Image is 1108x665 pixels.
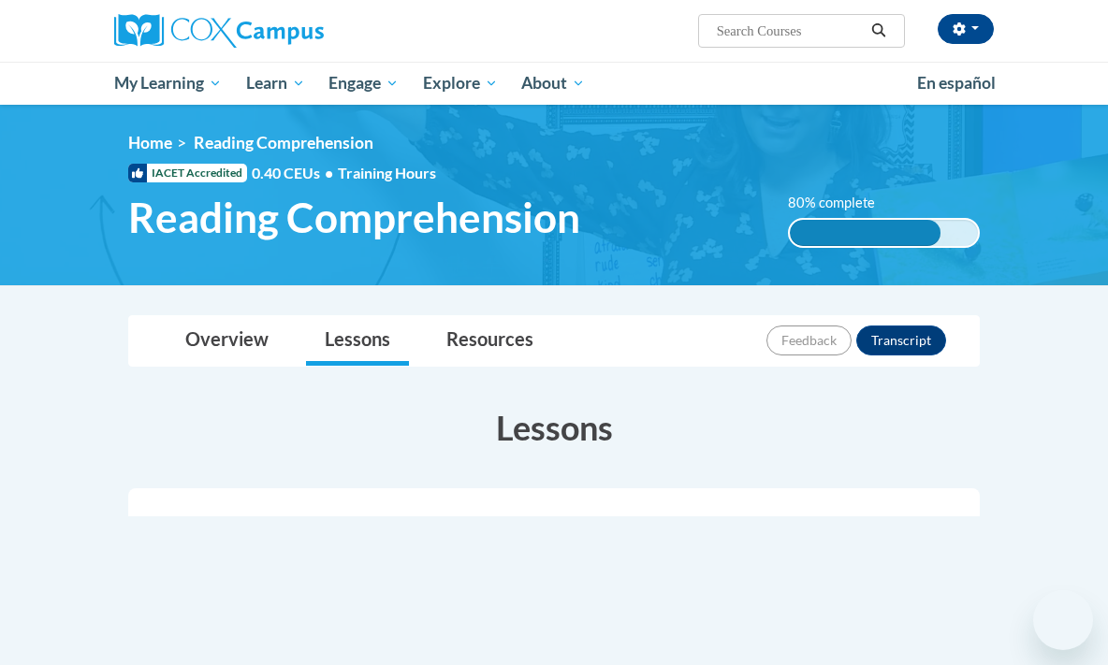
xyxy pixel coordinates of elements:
a: Explore [411,62,510,105]
h3: Lessons [128,404,980,451]
span: Training Hours [338,164,436,181]
span: My Learning [114,72,222,94]
span: About [521,72,585,94]
a: Home [128,133,172,152]
a: About [510,62,598,105]
a: Engage [316,62,411,105]
img: Cox Campus [114,14,324,48]
button: Feedback [766,325,852,355]
a: Overview [167,316,287,366]
iframe: Button to launch messaging window [1033,590,1093,650]
span: Learn [246,72,305,94]
a: Learn [234,62,317,105]
button: Transcript [856,325,946,355]
span: • [325,164,333,181]
span: En español [917,73,996,93]
button: Account Settings [938,14,994,44]
label: 80% complete [788,193,896,213]
span: 0.40 CEUs [252,163,338,183]
input: Search Courses [715,20,865,42]
a: Cox Campus [114,14,388,48]
span: IACET Accredited [128,164,247,182]
span: Engage [328,72,399,94]
span: Reading Comprehension [128,193,580,242]
div: Main menu [100,62,1008,105]
a: Lessons [306,316,409,366]
span: Explore [423,72,498,94]
a: Resources [428,316,552,366]
span: Reading Comprehension [194,133,373,152]
div: 80% complete [790,220,940,246]
button: Search [865,20,893,42]
a: My Learning [102,62,234,105]
a: En español [905,64,1008,103]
